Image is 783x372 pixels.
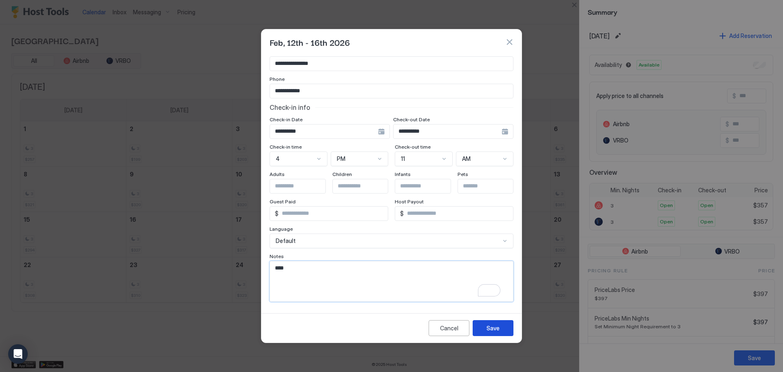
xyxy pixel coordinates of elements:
span: 4 [276,155,280,163]
input: Input Field [333,179,400,193]
span: PM [337,155,345,163]
input: Input Field [395,179,462,193]
span: Notes [270,253,284,259]
span: Check-in info [270,103,310,111]
span: Check-in Date [270,116,303,123]
span: Phone [270,76,285,82]
input: Input Field [404,207,513,221]
span: $ [275,210,279,217]
span: Guest Paid [270,198,296,205]
span: AM [462,155,471,163]
input: Input Field [458,179,525,193]
span: Infants [395,171,411,177]
span: Language [270,226,293,232]
input: Input Field [394,125,502,138]
span: Feb, 12th - 16th 2026 [270,36,350,48]
span: 11 [401,155,405,163]
span: Children [332,171,352,177]
div: Save [487,324,500,332]
span: $ [400,210,404,217]
div: Open Intercom Messenger [8,344,28,364]
button: Cancel [429,320,469,336]
input: Input Field [270,125,378,138]
input: Input Field [270,84,513,98]
span: Check-out time [395,144,431,150]
input: Input Field [270,179,337,193]
span: Check-out Date [393,116,430,123]
textarea: To enrich screen reader interactions, please activate Accessibility in Grammarly extension settings [270,261,507,301]
span: Pets [458,171,468,177]
input: Input Field [270,57,513,71]
button: Save [473,320,513,336]
div: Cancel [440,324,458,332]
span: Default [276,237,296,245]
span: Check-in time [270,144,302,150]
span: Host Payout [395,198,424,205]
input: Input Field [279,207,388,221]
span: Adults [270,171,285,177]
